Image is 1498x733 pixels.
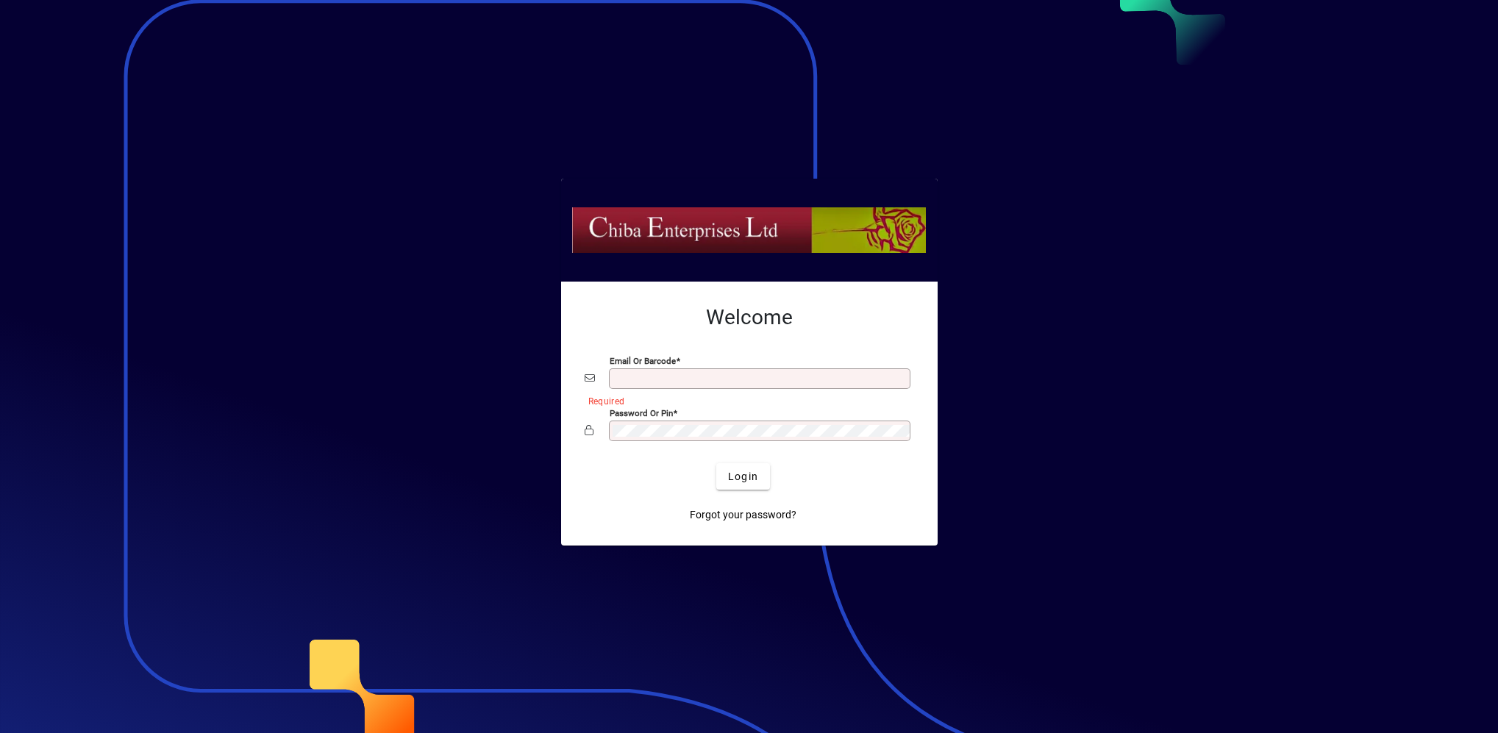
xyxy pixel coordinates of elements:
[716,463,770,490] button: Login
[585,305,914,330] h2: Welcome
[588,393,902,408] mat-error: Required
[690,507,796,523] span: Forgot your password?
[610,356,676,366] mat-label: Email or Barcode
[728,469,758,485] span: Login
[610,408,673,418] mat-label: Password or Pin
[684,501,802,528] a: Forgot your password?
